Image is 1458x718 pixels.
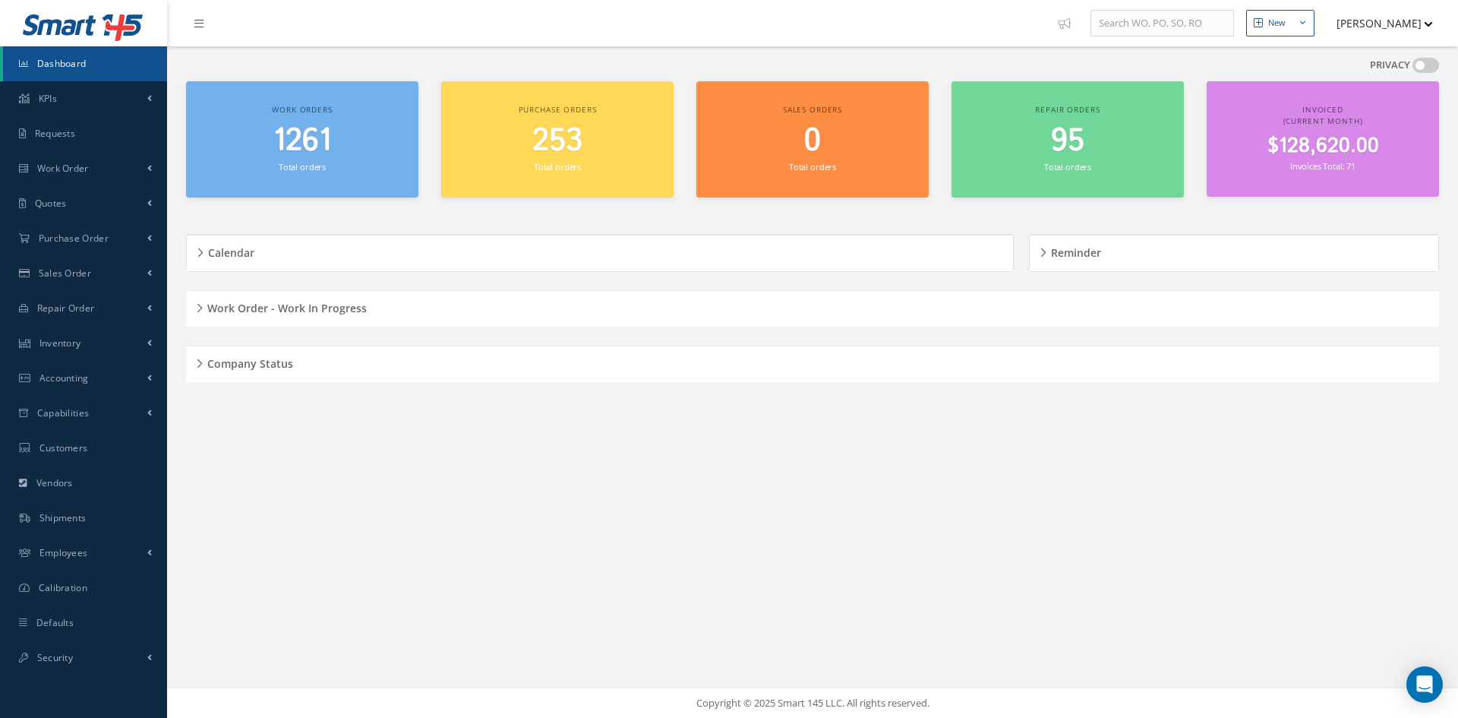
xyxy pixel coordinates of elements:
span: Customers [39,441,88,454]
span: Capabilities [37,406,90,419]
span: KPIs [39,92,57,105]
a: Dashboard [3,46,167,81]
span: Employees [39,546,88,559]
small: Total orders [534,161,581,172]
span: Invoiced [1302,104,1343,115]
h5: Calendar [204,242,254,260]
a: Work orders 1261 Total orders [186,81,418,198]
span: Inventory [39,337,81,350]
a: Invoiced (Current Month) $128,620.00 Invoices Total: 71 [1207,81,1439,197]
span: Security [37,651,73,664]
span: Vendors [36,476,73,489]
span: Accounting [39,372,89,384]
a: Purchase orders 253 Total orders [441,81,674,198]
label: PRIVACY [1370,58,1410,73]
span: Quotes [35,197,67,210]
small: Invoices Total: 71 [1290,160,1355,172]
span: Calibration [39,581,87,594]
a: Sales orders 0 Total orders [696,81,929,198]
h5: Company Status [203,353,293,371]
span: (Current Month) [1283,115,1363,126]
small: Total orders [279,161,326,172]
small: Total orders [789,161,836,172]
span: Dashboard [37,57,87,70]
h5: Work Order - Work In Progress [203,297,367,315]
small: Total orders [1044,161,1091,172]
div: Copyright © 2025 Smart 145 LLC. All rights reserved. [182,696,1443,711]
h5: Reminder [1046,242,1101,260]
span: Work orders [272,104,332,115]
div: Open Intercom Messenger [1406,666,1443,703]
span: Work Order [37,162,89,175]
span: Requests [35,127,75,140]
span: Sales orders [783,104,842,115]
button: New [1246,10,1314,36]
span: Defaults [36,616,74,629]
span: Sales Order [39,267,91,280]
span: 253 [532,119,582,163]
div: New [1268,17,1286,30]
span: Purchase orders [519,104,597,115]
a: Repair orders 95 Total orders [951,81,1184,198]
span: Shipments [39,511,87,524]
span: Repair Order [37,302,95,315]
span: Repair orders [1035,104,1100,115]
span: 95 [1051,119,1084,163]
span: $128,620.00 [1267,131,1379,161]
button: [PERSON_NAME] [1322,8,1433,38]
span: 1261 [273,119,331,163]
span: 0 [804,119,821,163]
input: Search WO, PO, SO, RO [1090,10,1234,37]
span: Purchase Order [39,232,109,245]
